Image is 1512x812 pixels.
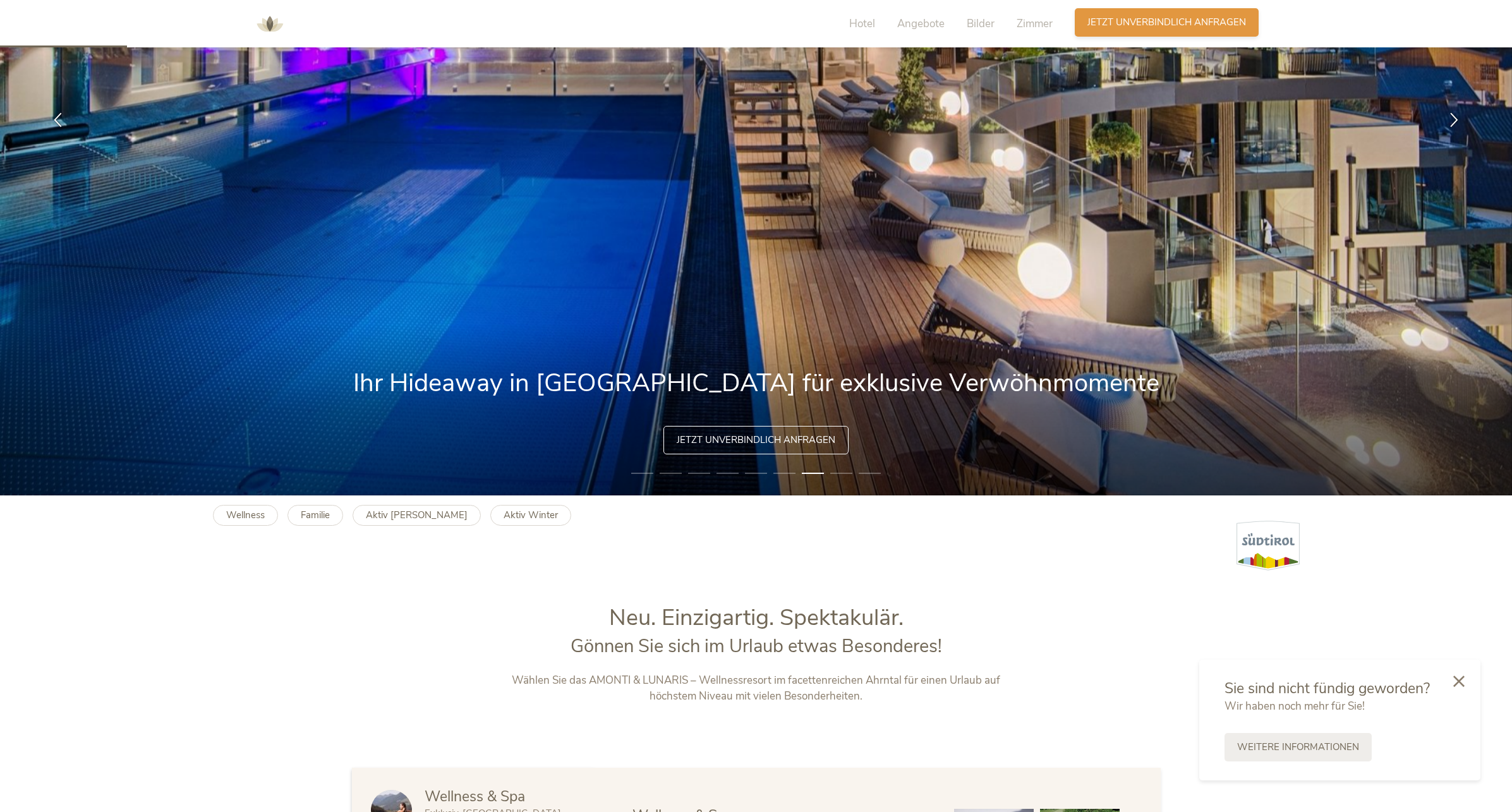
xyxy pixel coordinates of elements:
span: Bilder [967,16,995,31]
span: Jetzt unverbindlich anfragen [677,433,835,447]
span: Angebote [897,16,945,31]
b: Familie [301,509,330,521]
span: Wir haben noch mehr für Sie! [1225,699,1365,713]
span: Hotel [849,16,875,31]
a: AMONTI & LUNARIS Wellnessresort [251,19,289,28]
p: Wählen Sie das AMONTI & LUNARIS – Wellnessresort im facettenreichen Ahrntal für einen Urlaub auf ... [492,672,1020,705]
span: Sie sind nicht fündig geworden? [1225,679,1430,698]
span: Jetzt unverbindlich anfragen [1087,16,1246,29]
span: Zimmer [1017,16,1053,31]
img: Südtirol [1237,521,1300,571]
span: Wellness & Spa [425,787,525,806]
a: Aktiv [PERSON_NAME] [353,505,481,526]
b: Wellness [226,509,265,521]
span: Gönnen Sie sich im Urlaub etwas Besonderes! [571,634,942,658]
a: Wellness [213,505,278,526]
b: Aktiv Winter [504,509,558,521]
a: Familie [287,505,343,526]
img: AMONTI & LUNARIS Wellnessresort [251,5,289,43]
a: Aktiv Winter [490,505,571,526]
a: Weitere Informationen [1225,733,1372,761]
span: Weitere Informationen [1237,741,1359,754]
b: Aktiv [PERSON_NAME] [366,509,468,521]
span: Neu. Einzigartig. Spektakulär. [609,602,904,633]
